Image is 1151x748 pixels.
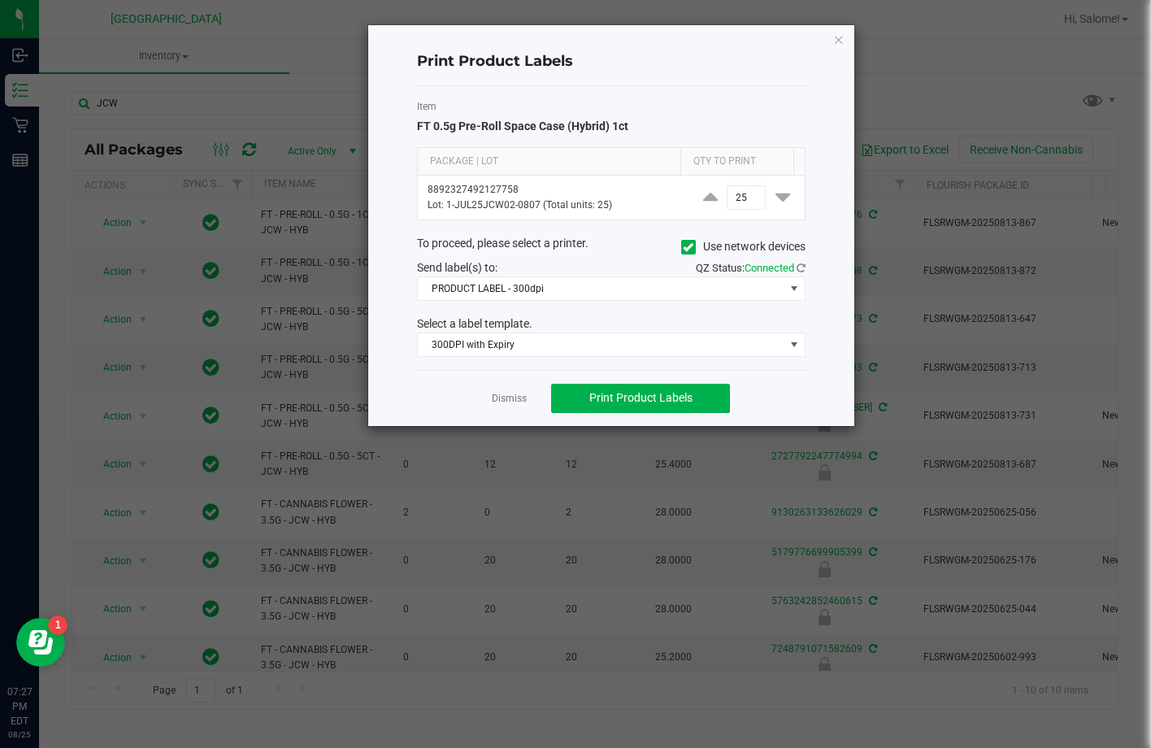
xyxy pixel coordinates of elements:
th: Qty to Print [680,148,793,176]
label: Item [417,99,806,114]
div: Select a label template. [405,315,818,333]
span: FT 0.5g Pre-Roll Space Case (Hybrid) 1ct [417,120,628,133]
span: 300DPI with Expiry [418,333,784,356]
button: Print Product Labels [551,384,730,413]
iframe: Resource center unread badge [48,615,67,635]
span: Send label(s) to: [417,261,497,274]
div: To proceed, please select a printer. [405,235,818,259]
th: Package | Lot [418,148,680,176]
span: QZ Status: [696,262,806,274]
p: 8892327492127758 [428,182,679,198]
iframe: Resource center [16,618,65,667]
h4: Print Product Labels [417,51,806,72]
a: Dismiss [492,392,527,406]
p: Lot: 1-JUL25JCW02-0807 (Total units: 25) [428,198,679,213]
span: Connected [745,262,794,274]
span: Print Product Labels [589,391,693,404]
span: PRODUCT LABEL - 300dpi [418,277,784,300]
label: Use network devices [681,238,806,255]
